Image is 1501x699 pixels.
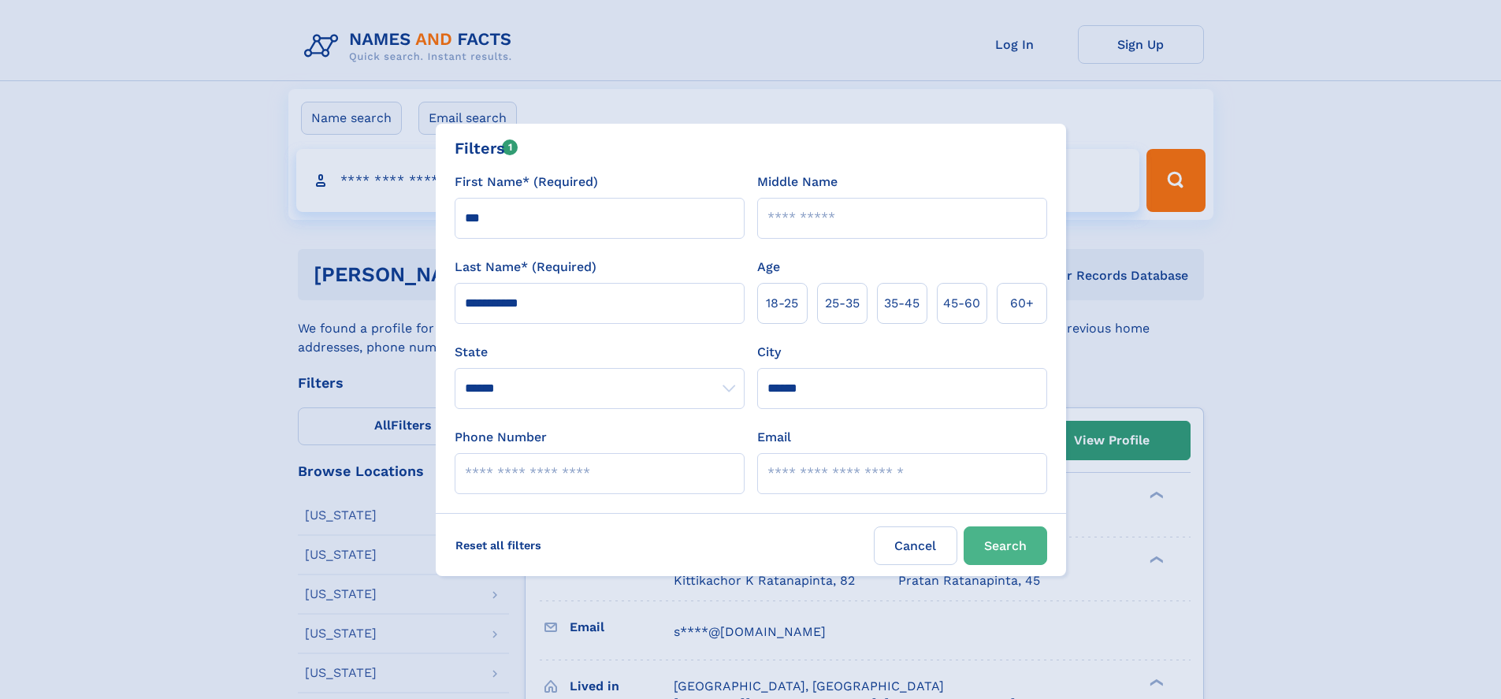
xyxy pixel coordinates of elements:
[884,294,920,313] span: 35‑45
[757,258,780,277] label: Age
[943,294,980,313] span: 45‑60
[455,343,745,362] label: State
[455,136,518,160] div: Filters
[964,526,1047,565] button: Search
[1010,294,1034,313] span: 60+
[757,173,838,191] label: Middle Name
[455,428,547,447] label: Phone Number
[445,526,552,564] label: Reset all filters
[766,294,798,313] span: 18‑25
[757,428,791,447] label: Email
[825,294,860,313] span: 25‑35
[455,258,596,277] label: Last Name* (Required)
[874,526,957,565] label: Cancel
[455,173,598,191] label: First Name* (Required)
[757,343,781,362] label: City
